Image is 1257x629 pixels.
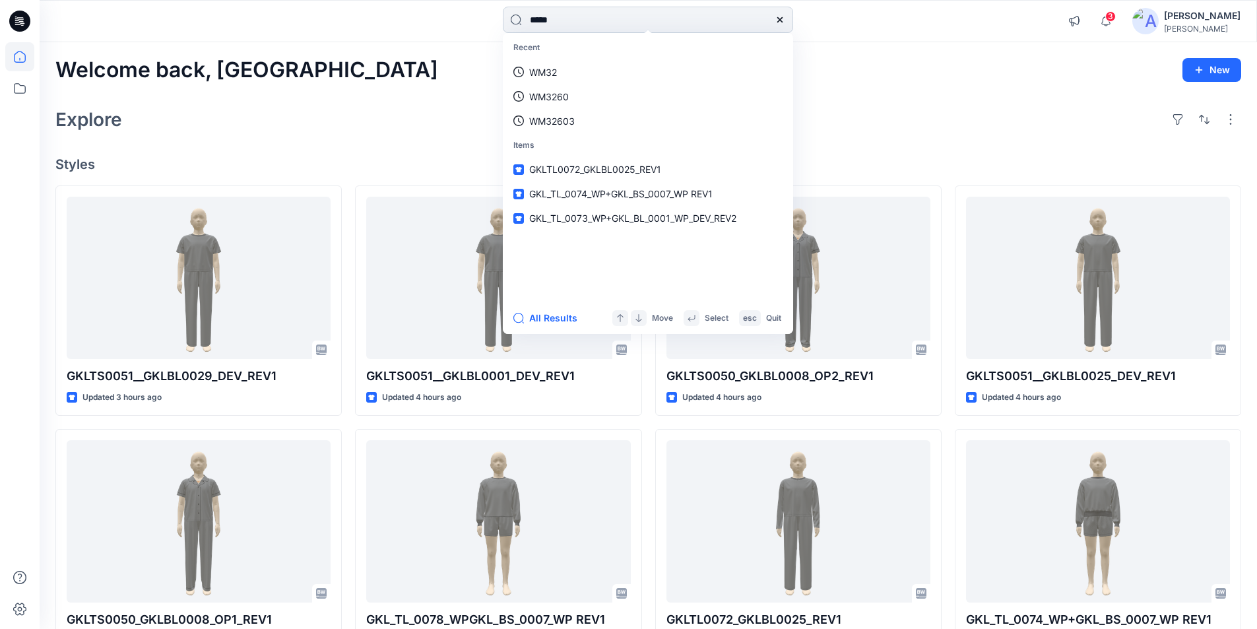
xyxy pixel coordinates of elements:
p: GKLTS0050_GKLBL0008_OP2_REV1 [666,367,930,385]
p: Move [652,312,673,325]
p: GKLTL0072_GKLBL0025_REV1 [666,611,930,629]
a: GKLTL0072_GKLBL0025_REV1 [505,157,790,182]
a: GKLTS0051__GKLBL0001_DEV_REV1 [366,197,630,360]
p: GKLTS0050_GKLBL0008_OP1_REV1 [67,611,331,629]
a: GKL_TL_0074_WP+GKL_BS_0007_WP REV1 [505,182,790,206]
div: [PERSON_NAME] [1164,8,1241,24]
a: GKL_TL_0074_WP+GKL_BS_0007_WP REV1 [966,440,1230,603]
p: Recent [505,36,790,60]
a: GKL_TL_0078_WPGKL_BS_0007_WP REV1 [366,440,630,603]
a: WM32603 [505,109,790,133]
button: All Results [513,310,586,326]
a: WM3260 [505,84,790,109]
p: Updated 4 hours ago [382,391,461,405]
a: WM32 [505,60,790,84]
div: [PERSON_NAME] [1164,24,1241,34]
span: 3 [1105,11,1116,22]
p: Updated 4 hours ago [682,391,761,405]
p: GKLTS0051__GKLBL0025_DEV_REV1 [966,367,1230,385]
p: WM3260 [529,90,569,104]
p: esc [743,312,757,325]
a: GKLTS0051__GKLBL0025_DEV_REV1 [966,197,1230,360]
a: GKLTS0051__GKLBL0029_DEV_REV1 [67,197,331,360]
span: GKLTL0072_GKLBL0025_REV1 [529,164,661,175]
p: GKLTS0051__GKLBL0001_DEV_REV1 [366,367,630,385]
p: Updated 3 hours ago [82,391,162,405]
p: Items [505,133,790,158]
a: GKLTS0050_GKLBL0008_OP2_REV1 [666,197,930,360]
button: New [1182,58,1241,82]
span: GKL_TL_0073_WP+GKL_BL_0001_WP_DEV_REV2 [529,213,736,224]
a: GKL_TL_0073_WP+GKL_BL_0001_WP_DEV_REV2 [505,206,790,230]
p: Quit [766,312,781,325]
p: Updated 4 hours ago [982,391,1061,405]
p: WM32 [529,65,557,79]
h2: Explore [55,109,122,130]
h4: Styles [55,156,1241,172]
span: GKL_TL_0074_WP+GKL_BS_0007_WP REV1 [529,188,713,199]
p: GKLTS0051__GKLBL0029_DEV_REV1 [67,367,331,385]
p: Select [705,312,728,325]
img: avatar [1132,8,1159,34]
p: GKL_TL_0078_WPGKL_BS_0007_WP REV1 [366,611,630,629]
p: WM32603 [529,114,575,128]
h2: Welcome back, [GEOGRAPHIC_DATA] [55,58,438,83]
a: GKLTS0050_GKLBL0008_OP1_REV1 [67,440,331,603]
a: GKLTL0072_GKLBL0025_REV1 [666,440,930,603]
p: GKL_TL_0074_WP+GKL_BS_0007_WP REV1 [966,611,1230,629]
